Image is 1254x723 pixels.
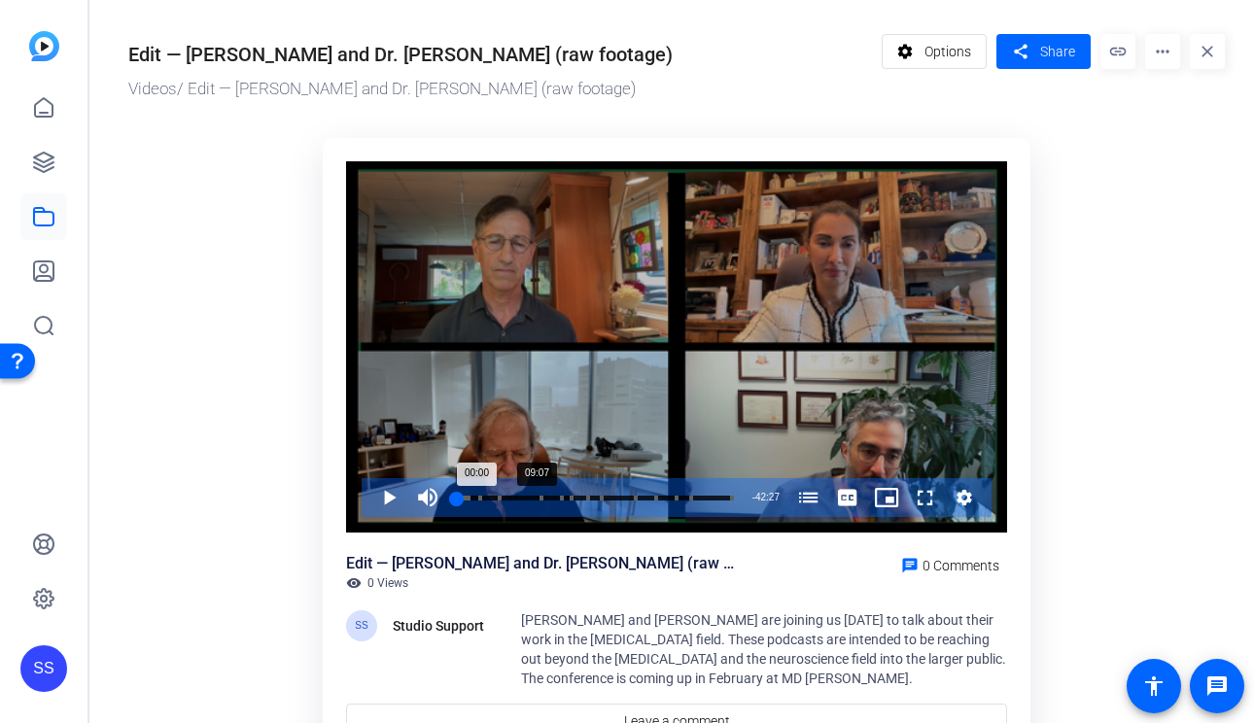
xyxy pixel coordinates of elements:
[1040,42,1075,62] span: Share
[346,552,735,575] div: Edit — [PERSON_NAME] and Dr. [PERSON_NAME] (raw footage)
[1100,34,1135,69] mat-icon: link
[457,496,733,500] div: Progress Bar
[369,478,408,517] button: Play
[29,31,59,61] img: blue-gradient.svg
[828,478,867,517] button: Captions
[521,612,1006,686] span: [PERSON_NAME] and [PERSON_NAME] are joining us [DATE] to talk about their work in the [MEDICAL_DA...
[882,34,988,69] button: Options
[752,492,755,502] span: -
[367,575,408,591] span: 0 Views
[893,33,918,70] mat-icon: settings
[996,34,1091,69] button: Share
[128,79,177,98] a: Videos
[1190,34,1225,69] mat-icon: close
[346,610,377,641] div: SS
[867,478,906,517] button: Picture-in-Picture
[1145,34,1180,69] mat-icon: more_horiz
[906,478,945,517] button: Fullscreen
[128,40,673,69] div: Edit — [PERSON_NAME] and Dr. [PERSON_NAME] (raw footage)
[393,614,490,637] div: Studio Support
[346,161,1007,534] div: Video Player
[1008,39,1032,65] mat-icon: share
[755,492,780,502] span: 42:27
[408,478,447,517] button: Mute
[346,575,362,591] mat-icon: visibility
[893,552,1007,575] a: 0 Comments
[1205,674,1229,698] mat-icon: message
[128,77,872,102] div: / Edit — [PERSON_NAME] and Dr. [PERSON_NAME] (raw footage)
[924,33,971,70] span: Options
[1142,674,1166,698] mat-icon: accessibility
[923,558,999,573] span: 0 Comments
[20,645,67,692] div: SS
[901,557,919,574] mat-icon: chat
[789,478,828,517] button: Chapters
